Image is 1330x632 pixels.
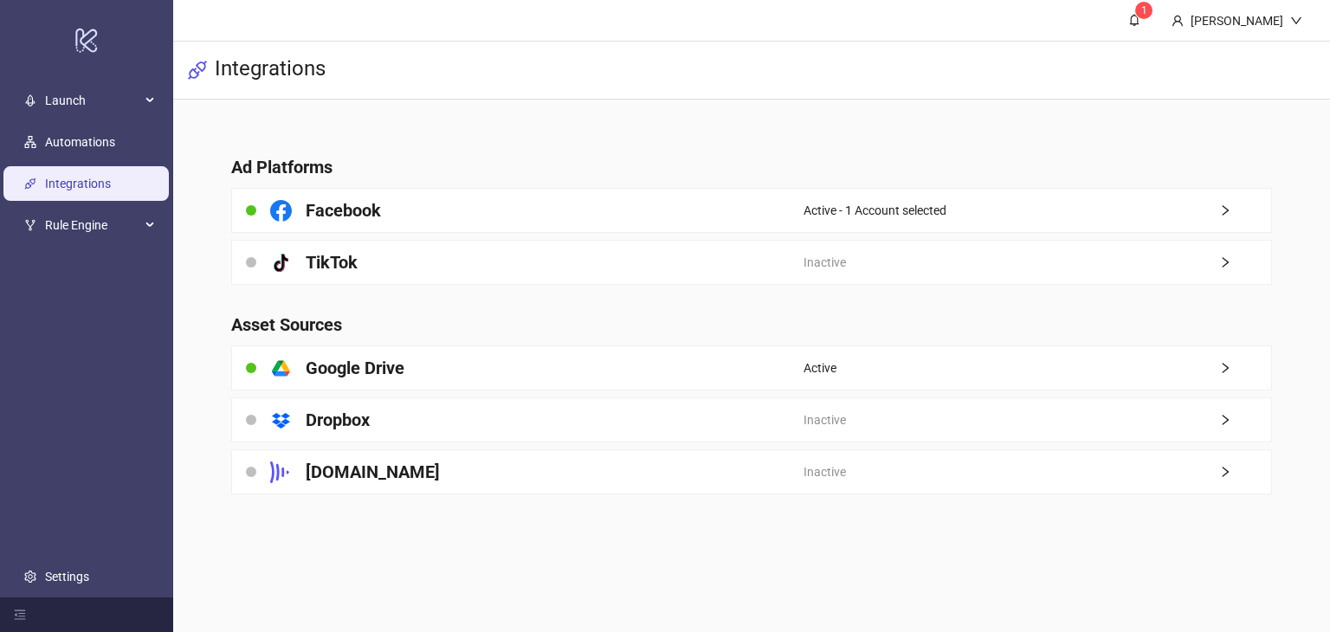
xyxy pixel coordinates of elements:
[231,188,1271,233] a: FacebookActive - 1 Account selectedright
[804,462,846,481] span: Inactive
[306,250,358,274] h4: TikTok
[1172,15,1184,27] span: user
[1128,14,1140,26] span: bell
[45,570,89,584] a: Settings
[1219,256,1271,268] span: right
[45,177,111,190] a: Integrations
[306,356,404,380] h4: Google Drive
[306,198,381,222] h4: Facebook
[231,449,1271,494] a: [DOMAIN_NAME]Inactiveright
[14,609,26,621] span: menu-fold
[231,397,1271,442] a: DropboxInactiveright
[231,313,1271,337] h4: Asset Sources
[1141,4,1147,16] span: 1
[1219,362,1271,374] span: right
[804,410,846,429] span: Inactive
[45,83,140,118] span: Launch
[187,60,208,81] span: api
[306,408,370,432] h4: Dropbox
[24,219,36,231] span: fork
[24,94,36,106] span: rocket
[1219,466,1271,478] span: right
[45,208,140,242] span: Rule Engine
[804,253,846,272] span: Inactive
[231,345,1271,390] a: Google DriveActiveright
[1219,414,1271,426] span: right
[215,55,326,85] h3: Integrations
[270,461,292,483] svg: Frame.io Logo
[1184,11,1290,30] div: [PERSON_NAME]
[306,460,440,484] h4: [DOMAIN_NAME]
[804,358,836,377] span: Active
[231,155,1271,179] h4: Ad Platforms
[231,240,1271,285] a: TikTokInactiveright
[1219,204,1271,216] span: right
[45,135,115,149] a: Automations
[1135,2,1152,19] sup: 1
[1290,15,1302,27] span: down
[804,201,946,220] span: Active - 1 Account selected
